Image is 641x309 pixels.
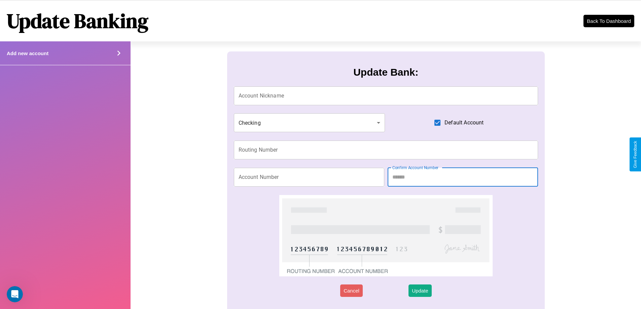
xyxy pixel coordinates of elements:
[7,286,23,302] iframe: Intercom live chat
[279,195,492,276] img: check
[408,284,431,297] button: Update
[353,67,418,78] h3: Update Bank:
[234,113,385,132] div: Checking
[392,165,438,170] label: Confirm Account Number
[444,119,484,127] span: Default Account
[7,7,148,35] h1: Update Banking
[633,141,638,168] div: Give Feedback
[583,15,634,27] button: Back To Dashboard
[7,50,48,56] h4: Add new account
[340,284,363,297] button: Cancel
